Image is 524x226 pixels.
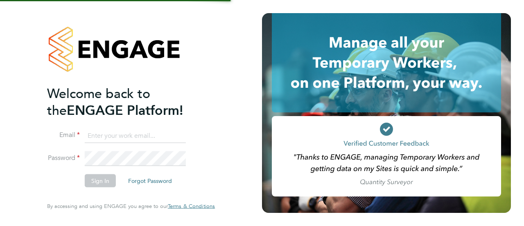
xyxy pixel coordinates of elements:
[85,174,116,187] button: Sign In
[47,85,207,119] h2: ENGAGE Platform!
[47,154,80,162] label: Password
[122,174,178,187] button: Forgot Password
[47,131,80,139] label: Email
[168,203,215,210] a: Terms & Conditions
[168,203,215,210] span: Terms & Conditions
[85,128,186,143] input: Enter your work email...
[47,85,150,118] span: Welcome back to the
[47,203,215,210] span: By accessing and using ENGAGE you agree to our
